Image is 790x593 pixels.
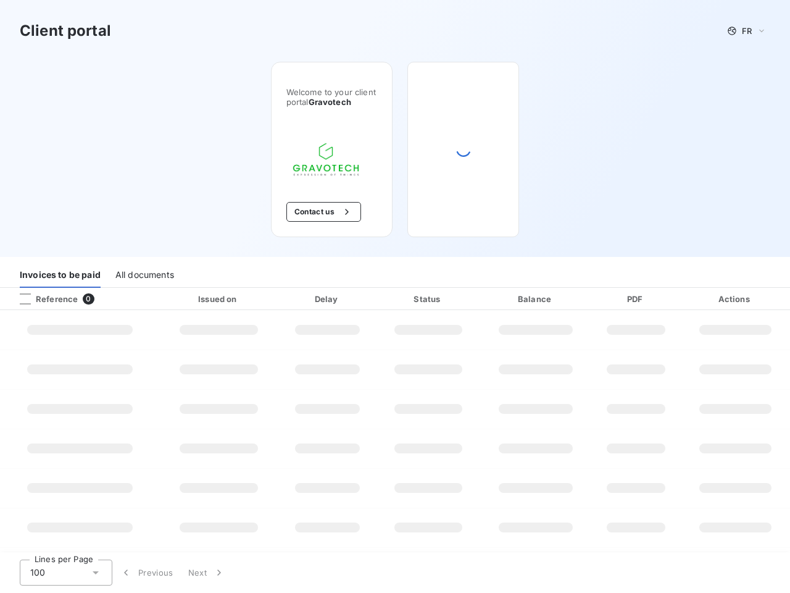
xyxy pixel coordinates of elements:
div: Actions [683,293,788,305]
span: Gravotech [309,97,351,107]
img: Company logo [286,137,365,182]
span: 0 [83,293,94,305]
span: 100 [30,566,45,579]
div: PDF [594,293,678,305]
div: Invoices to be paid [20,262,101,288]
button: Next [181,560,233,586]
span: Welcome to your client portal [286,87,377,107]
div: Issued on [162,293,275,305]
h3: Client portal [20,20,111,42]
div: Delay [281,293,375,305]
button: Previous [112,560,181,586]
span: FR [742,26,752,36]
div: Status [380,293,478,305]
button: Contact us [286,202,361,222]
div: Reference [10,293,78,305]
div: All documents [115,262,174,288]
div: Balance [482,293,589,305]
